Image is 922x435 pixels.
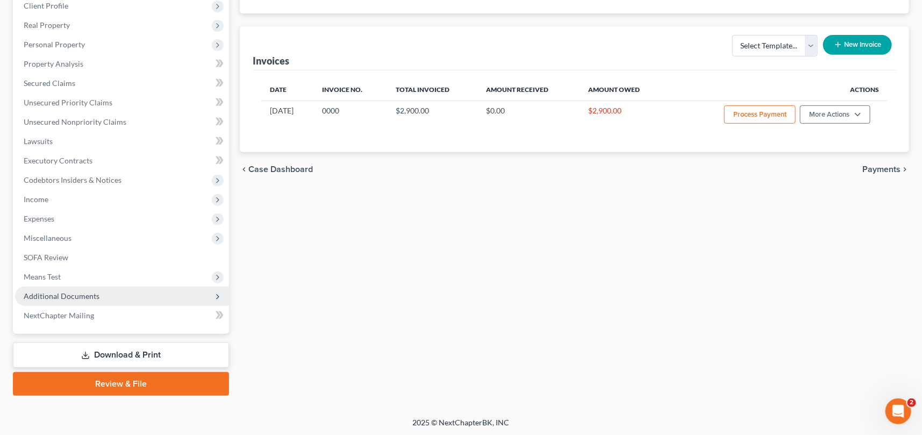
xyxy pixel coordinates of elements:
[24,117,126,126] span: Unsecured Nonpriority Claims
[24,233,72,243] span: Miscellaneous
[24,20,70,30] span: Real Property
[900,165,909,174] i: chevron_right
[724,105,796,124] button: Process Payment
[13,372,229,396] a: Review & File
[862,165,900,174] span: Payments
[24,272,61,281] span: Means Test
[24,1,68,10] span: Client Profile
[261,101,313,131] td: [DATE]
[13,343,229,368] a: Download & Print
[24,156,92,165] span: Executory Contracts
[24,40,85,49] span: Personal Property
[15,74,229,93] a: Secured Claims
[800,105,870,124] button: More Actions
[261,79,313,101] th: Date
[24,291,99,301] span: Additional Documents
[15,93,229,112] a: Unsecured Priority Claims
[580,79,668,101] th: Amount Owed
[24,311,94,320] span: NextChapter Mailing
[24,98,112,107] span: Unsecured Priority Claims
[24,175,121,184] span: Codebtors Insiders & Notices
[253,54,289,67] div: Invoices
[24,59,83,68] span: Property Analysis
[248,165,313,174] span: Case Dashboard
[15,151,229,170] a: Executory Contracts
[240,165,313,174] button: chevron_left Case Dashboard
[478,101,580,131] td: $0.00
[313,101,387,131] td: 0000
[15,54,229,74] a: Property Analysis
[24,214,54,223] span: Expenses
[24,253,68,262] span: SOFA Review
[15,248,229,267] a: SOFA Review
[387,101,478,131] td: $2,900.00
[907,398,916,407] span: 2
[24,195,48,204] span: Income
[15,306,229,325] a: NextChapter Mailing
[24,137,53,146] span: Lawsuits
[15,132,229,151] a: Lawsuits
[313,79,387,101] th: Invoice No.
[387,79,478,101] th: Total Invoiced
[862,165,909,174] button: Payments chevron_right
[24,79,75,88] span: Secured Claims
[15,112,229,132] a: Unsecured Nonpriority Claims
[478,79,580,101] th: Amount Received
[823,35,892,55] button: New Invoice
[580,101,668,131] td: $2,900.00
[668,79,888,101] th: Actions
[885,398,911,424] iframe: Intercom live chat
[240,165,248,174] i: chevron_left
